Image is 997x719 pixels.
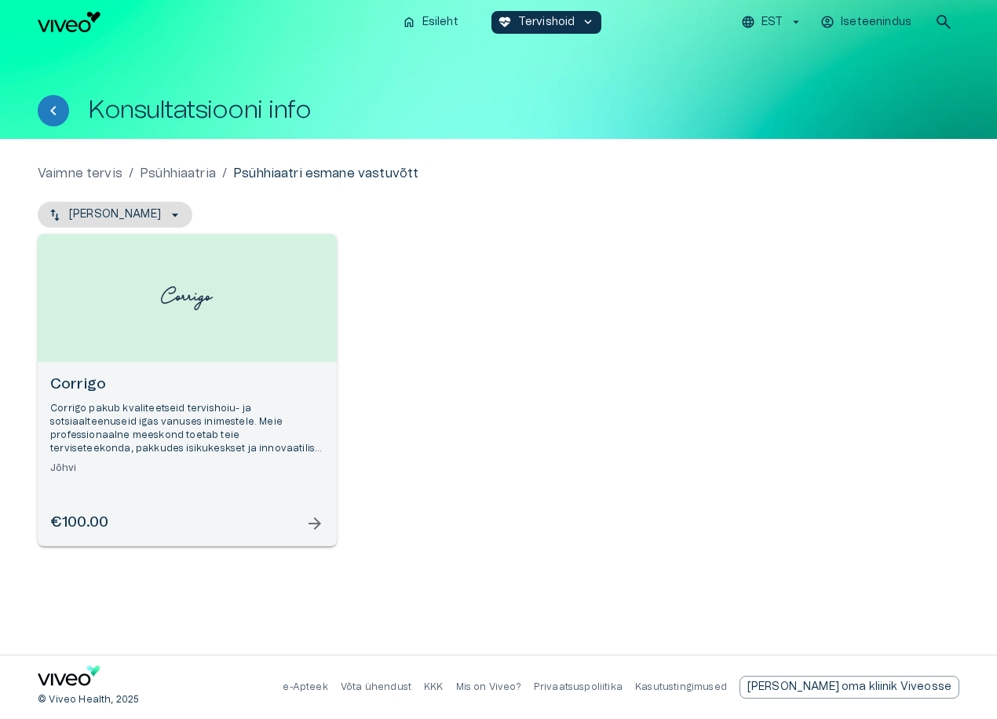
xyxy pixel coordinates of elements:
[38,693,139,706] p: © Viveo Health, 2025
[491,11,602,34] button: ecg_heartTervishoidkeyboard_arrow_down
[233,164,418,183] p: Psühhiaatri esmane vastuvõtt
[50,513,108,534] h6: €100.00
[155,273,218,323] img: Corrigo logo
[818,11,915,34] button: Iseteenindus
[534,682,623,692] a: Privaatsuspoliitika
[498,15,512,29] span: ecg_heart
[283,682,327,692] a: e-Apteek
[635,682,727,692] a: Kasutustingimused
[841,14,911,31] p: Iseteenindus
[38,666,100,692] a: Navigate to home page
[739,11,805,34] button: EST
[761,14,783,31] p: EST
[50,374,324,396] h6: Corrigo
[341,681,411,694] p: Võta ühendust
[928,6,959,38] button: open search modal
[934,13,953,31] span: search
[38,202,192,228] button: [PERSON_NAME]
[402,15,416,29] span: home
[88,97,311,124] h1: Konsultatsiooni info
[396,11,466,34] button: homeEsileht
[38,164,122,183] a: Vaimne tervis
[424,682,444,692] a: KKK
[140,164,216,183] a: Psühhiaatria
[38,12,100,32] img: Viveo logo
[456,681,521,694] p: Mis on Viveo?
[69,206,161,223] p: [PERSON_NAME]
[740,676,959,699] a: Send email to partnership request to viveo
[38,234,337,546] a: Open selected supplier available booking dates
[38,95,69,126] button: Tagasi
[50,402,324,456] p: Corrigo pakub kvaliteetseid tervishoiu- ja sotsiaalteenuseid igas vanuses inimestele. Meie profes...
[222,164,227,183] p: /
[581,15,595,29] span: keyboard_arrow_down
[422,14,458,31] p: Esileht
[129,164,133,183] p: /
[518,14,575,31] p: Tervishoid
[740,676,959,699] div: [PERSON_NAME] oma kliinik Viveosse
[747,679,951,695] p: [PERSON_NAME] oma kliinik Viveosse
[38,12,389,32] a: Navigate to homepage
[50,462,324,475] h6: Jõhvi
[305,514,324,533] span: arrow_forward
